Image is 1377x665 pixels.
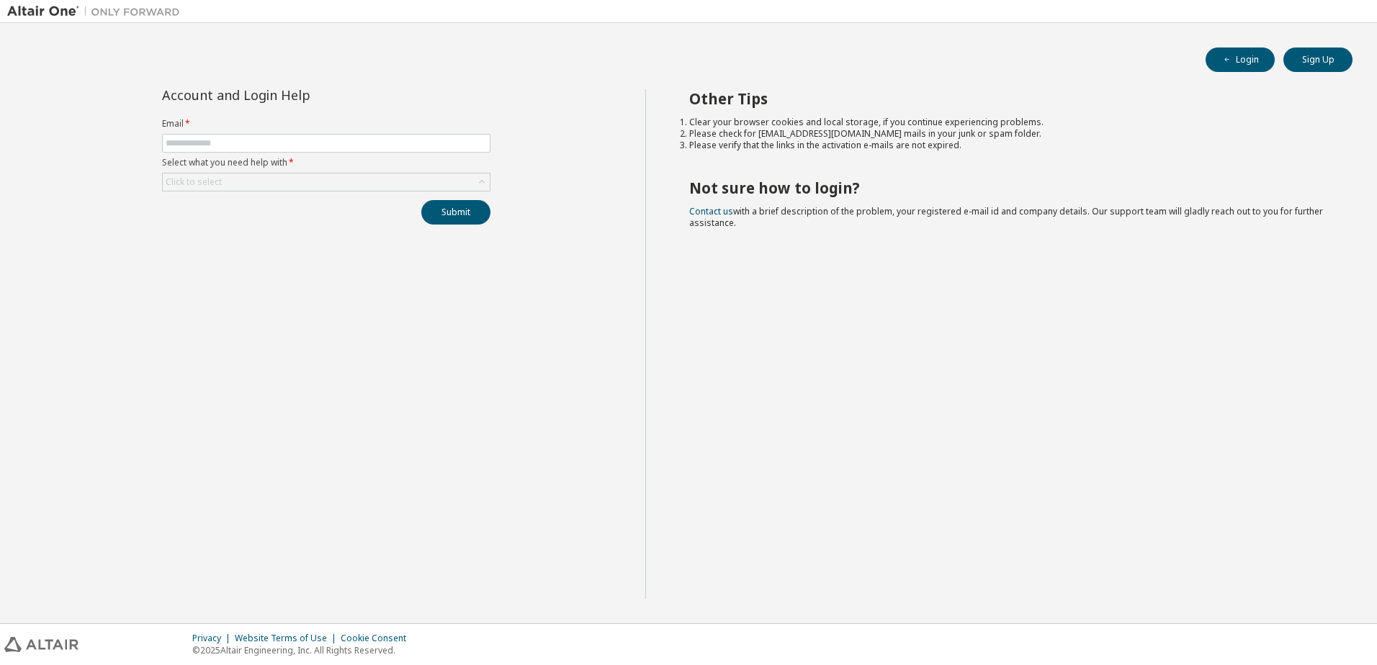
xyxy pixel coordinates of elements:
span: with a brief description of the problem, your registered e-mail id and company details. Our suppo... [689,205,1323,229]
li: Please verify that the links in the activation e-mails are not expired. [689,140,1327,151]
img: Altair One [7,4,187,19]
button: Submit [421,200,490,225]
a: Contact us [689,205,733,217]
div: Cookie Consent [341,633,415,644]
div: Website Terms of Use [235,633,341,644]
div: Click to select [163,173,490,191]
div: Click to select [166,176,222,188]
img: altair_logo.svg [4,637,79,652]
label: Select what you need help with [162,157,490,168]
li: Clear your browser cookies and local storage, if you continue experiencing problems. [689,117,1327,128]
div: Account and Login Help [162,89,425,101]
h2: Not sure how to login? [689,178,1327,197]
p: © 2025 Altair Engineering, Inc. All Rights Reserved. [192,644,415,656]
h2: Other Tips [689,89,1327,108]
div: Privacy [192,633,235,644]
button: Login [1206,47,1275,72]
button: Sign Up [1283,47,1353,72]
li: Please check for [EMAIL_ADDRESS][DOMAIN_NAME] mails in your junk or spam folder. [689,128,1327,140]
label: Email [162,118,490,130]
